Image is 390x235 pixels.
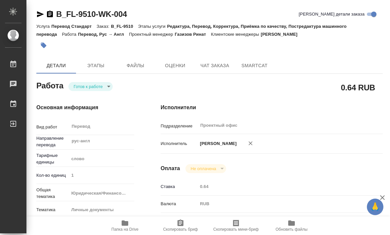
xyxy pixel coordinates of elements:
[46,10,54,18] button: Скопировать ссылку
[69,204,134,215] div: Личные документы
[276,227,308,232] span: Обновить файлы
[129,32,175,37] p: Проектный менеджер
[161,104,383,112] h4: Исполнители
[36,172,69,179] p: Кол-во единиц
[40,62,72,70] span: Детали
[341,82,375,93] h2: 0.64 RUB
[153,216,208,235] button: Скопировать бриф
[62,32,78,37] p: Работа
[159,62,191,70] span: Оценки
[198,198,364,210] div: RUB
[56,10,127,19] a: B_FL-9510-WK-004
[36,207,69,213] p: Тематика
[185,164,226,173] div: Готов к работе
[36,124,69,130] p: Вид работ
[367,199,383,215] button: 🙏
[111,24,138,29] p: B_FL-9510
[161,201,198,207] p: Валюта
[198,140,237,147] p: [PERSON_NAME]
[261,32,302,37] p: [PERSON_NAME]
[72,84,105,89] button: Готов к работе
[161,123,198,129] p: Подразделение
[161,183,198,190] p: Ставка
[175,32,211,37] p: Газизов Ринат
[97,216,153,235] button: Папка на Drive
[161,140,198,147] p: Исполнитель
[111,227,138,232] span: Папка на Drive
[68,82,113,91] div: Готов к работе
[120,62,151,70] span: Файлы
[69,170,134,180] input: Пустое поле
[69,153,134,164] div: слово
[211,32,261,37] p: Клиентские менеджеры
[264,216,319,235] button: Обновить файлы
[189,166,218,171] button: Не оплачена
[299,11,365,18] span: [PERSON_NAME] детали заказа
[163,227,198,232] span: Скопировать бриф
[370,200,381,214] span: 🙏
[239,62,270,70] span: SmartCat
[243,136,258,151] button: Удалить исполнителя
[161,164,180,172] h4: Оплата
[36,24,51,29] p: Услуга
[36,10,44,18] button: Скопировать ссылку для ЯМессенджера
[138,24,167,29] p: Этапы услуги
[97,24,111,29] p: Заказ:
[36,104,134,112] h4: Основная информация
[36,135,69,148] p: Направление перевода
[69,188,134,199] div: Юридическая/Финансовая
[80,62,112,70] span: Этапы
[78,32,129,37] p: Перевод, Рус → Англ
[36,38,51,53] button: Добавить тэг
[208,216,264,235] button: Скопировать мини-бриф
[198,182,364,191] input: Пустое поле
[36,152,69,165] p: Тарифные единицы
[51,24,97,29] p: Перевод Стандарт
[36,79,63,91] h2: Работа
[199,62,231,70] span: Чат заказа
[213,227,258,232] span: Скопировать мини-бриф
[36,24,347,37] p: Редактура, Перевод, Корректура, Приёмка по качеству, Постредактура машинного перевода
[36,187,69,200] p: Общая тематика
